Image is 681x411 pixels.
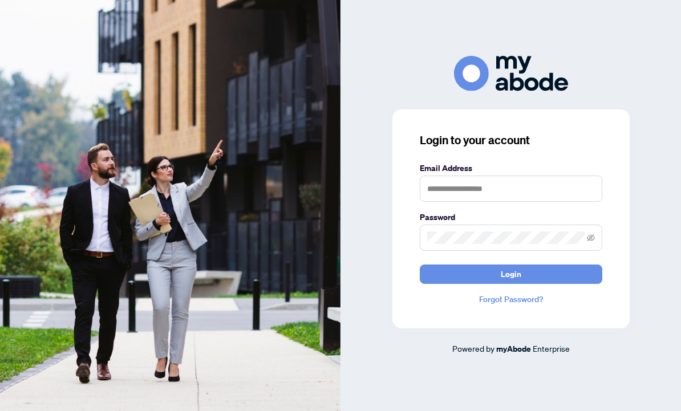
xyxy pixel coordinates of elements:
img: ma-logo [454,56,568,91]
span: Enterprise [533,343,570,353]
h3: Login to your account [420,132,602,148]
a: myAbode [496,343,531,355]
span: eye-invisible [587,234,595,242]
span: Login [501,265,521,283]
button: Login [420,264,602,284]
span: Powered by [452,343,494,353]
a: Forgot Password? [420,293,602,306]
label: Email Address [420,162,602,174]
label: Password [420,211,602,223]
